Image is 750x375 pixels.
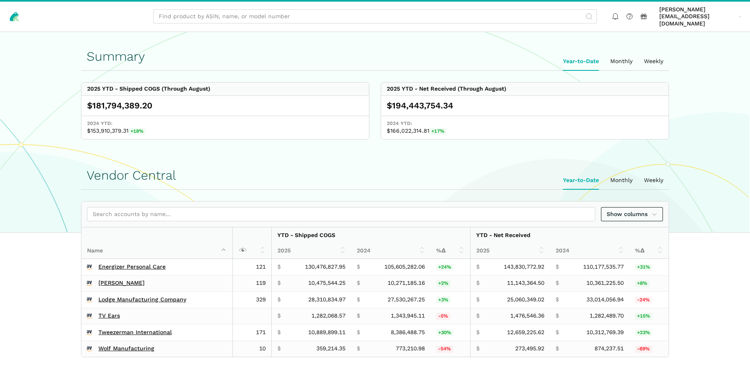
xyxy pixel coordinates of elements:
[635,329,652,337] span: +23%
[430,275,470,292] td: 1.99%
[430,308,470,324] td: -4.60%
[638,171,669,190] ui-tab: Weekly
[277,329,281,336] span: $
[476,329,479,336] span: $
[277,296,281,303] span: $
[232,341,271,357] td: 10
[510,312,544,320] span: 1,476,546.36
[232,324,271,341] td: 171
[153,9,597,23] input: Find product by ASIN, name, or model number
[507,296,544,303] span: 25,060,349.02
[311,312,345,320] span: 1,282,068.57
[232,227,271,259] th: : activate to sort column ascending
[638,52,669,71] ui-tab: Weekly
[476,280,479,287] span: $
[430,243,470,259] th: %Δ: activate to sort column ascending
[357,329,360,336] span: $
[436,264,454,271] span: +24%
[391,329,425,336] span: 8,386,488.75
[232,259,271,275] td: 121
[87,127,363,135] span: $153,910,379.31
[98,329,172,336] a: Tweezerman International
[387,120,663,127] span: 2024 YTD:
[87,100,363,111] div: $181,794,389.20
[308,296,345,303] span: 28,310,834.97
[659,6,735,28] span: [PERSON_NAME][EMAIL_ADDRESS][DOMAIN_NAME]
[98,280,145,287] a: [PERSON_NAME]
[388,280,425,287] span: 10,271,185.16
[98,345,154,352] a: Wolf Manufacturing
[87,168,663,182] h1: Vendor Central
[396,345,425,352] span: 773,210.98
[476,312,479,320] span: $
[357,345,360,352] span: $
[81,227,232,259] th: Name : activate to sort column descending
[586,329,624,336] span: 10,312,769.39
[387,85,506,93] div: 2025 YTD - Net Received (Through August)
[557,52,605,71] ui-tab: Year-to-Date
[556,345,559,352] span: $
[607,210,658,218] span: Show columns
[504,263,544,271] span: 143,830,772.92
[635,264,652,271] span: +31%
[629,275,669,292] td: 7.55%
[629,292,669,308] td: -24.09%
[605,171,638,190] ui-tab: Monthly
[590,312,624,320] span: 1,282,489.70
[430,324,470,341] td: 29.85%
[635,313,652,320] span: +15%
[586,296,624,303] span: 33,014,056.94
[629,341,669,357] td: -68.72%
[357,280,360,287] span: $
[87,49,663,64] h1: Summary
[271,243,351,259] th: 2025: activate to sort column ascending
[507,329,544,336] span: 12,659,225.62
[583,263,624,271] span: 110,177,535.77
[556,329,559,336] span: $
[384,263,425,271] span: 105,605,282.06
[429,128,447,135] span: +17%
[357,263,360,271] span: $
[635,297,652,304] span: -24%
[557,171,605,190] ui-tab: Year-to-Date
[232,275,271,292] td: 119
[476,263,479,271] span: $
[308,280,345,287] span: 10,475,544.25
[277,345,281,352] span: $
[470,243,550,259] th: 2025: activate to sort column ascending
[277,312,281,320] span: $
[476,232,531,238] strong: YTD - Net Received
[556,263,559,271] span: $
[605,52,638,71] ui-tab: Monthly
[436,313,450,320] span: -5%
[351,243,430,259] th: 2024: activate to sort column ascending
[656,4,744,29] a: [PERSON_NAME][EMAIL_ADDRESS][DOMAIN_NAME]
[594,345,624,352] span: 874,237.51
[436,297,451,304] span: +3%
[87,120,363,127] span: 2024 YTD:
[635,280,650,287] span: +8%
[436,280,451,287] span: +2%
[98,263,166,271] a: Energizer Personal Care
[277,280,281,287] span: $
[87,85,210,93] div: 2025 YTD - Shipped COGS (Through August)
[232,292,271,308] td: 329
[515,345,544,352] span: 273,495.92
[388,296,425,303] span: 27,530,267.25
[629,243,669,259] th: %Δ: activate to sort column ascending
[430,259,470,275] td: 23.55%
[391,312,425,320] span: 1,343,945.11
[556,296,559,303] span: $
[629,324,669,341] td: 22.75%
[436,329,454,337] span: +30%
[357,312,360,320] span: $
[601,207,663,221] a: Show columns
[550,243,629,259] th: 2024: activate to sort column ascending
[586,280,624,287] span: 10,361,225.50
[387,100,663,111] div: $194,443,754.34
[629,308,669,324] td: 15.13%
[87,207,595,221] input: Search accounts by name...
[556,312,559,320] span: $
[507,280,544,287] span: 11,143,364.50
[387,127,663,135] span: $166,022,314.81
